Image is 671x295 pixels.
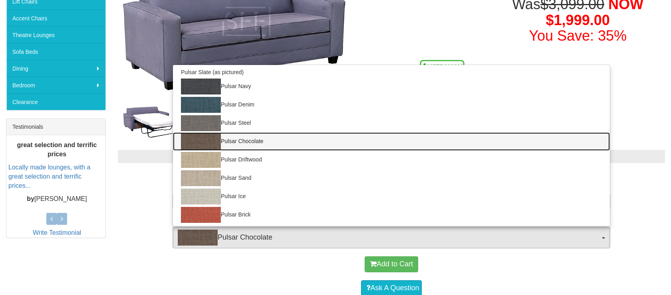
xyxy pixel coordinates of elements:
a: Pulsar Steel [173,114,610,132]
img: Pulsar Denim [181,97,221,113]
p: [PERSON_NAME] [8,195,105,204]
img: Pulsar Brick [181,207,221,223]
a: Pulsar Driftwood [173,151,610,169]
button: Add to Cart [365,256,418,272]
div: Testimonials [6,119,105,135]
a: Pulsar Brick [173,206,610,224]
font: You Save: 35% [529,28,627,44]
b: great selection and terrific prices [17,142,97,158]
a: Bedroom [6,77,105,93]
img: Pulsar Sand [181,170,221,186]
a: Pulsar Ice [173,187,610,206]
button: Pulsar ChocolatePulsar Chocolate [173,227,610,248]
a: Write Testimonial [33,229,81,236]
a: Clearance [6,93,105,110]
a: Theatre Lounges [6,26,105,43]
img: Pulsar Navy [181,79,221,94]
img: Pulsar Driftwood [181,152,221,168]
img: Pulsar Chocolate [178,230,218,246]
span: Pulsar Slate (as pictured) [181,68,244,76]
a: Pulsar Denim [173,96,610,114]
span: Pulsar Chocolate [178,230,600,246]
b: by [27,195,34,202]
img: Pulsar Chocolate [181,134,221,149]
a: Pulsar Navy [173,77,610,96]
img: Pulsar Steel [181,115,221,131]
a: Pulsar Sand [173,169,610,187]
a: Pulsar Chocolate [173,132,610,151]
img: Pulsar Ice [181,189,221,205]
a: Dining [6,60,105,77]
a: Locally made lounges, with a great selection and terrific prices... [8,164,90,189]
h3: Choose from the options below then add to cart [118,171,665,181]
a: Accent Chairs [6,10,105,26]
a: Sofa Beds [6,43,105,60]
